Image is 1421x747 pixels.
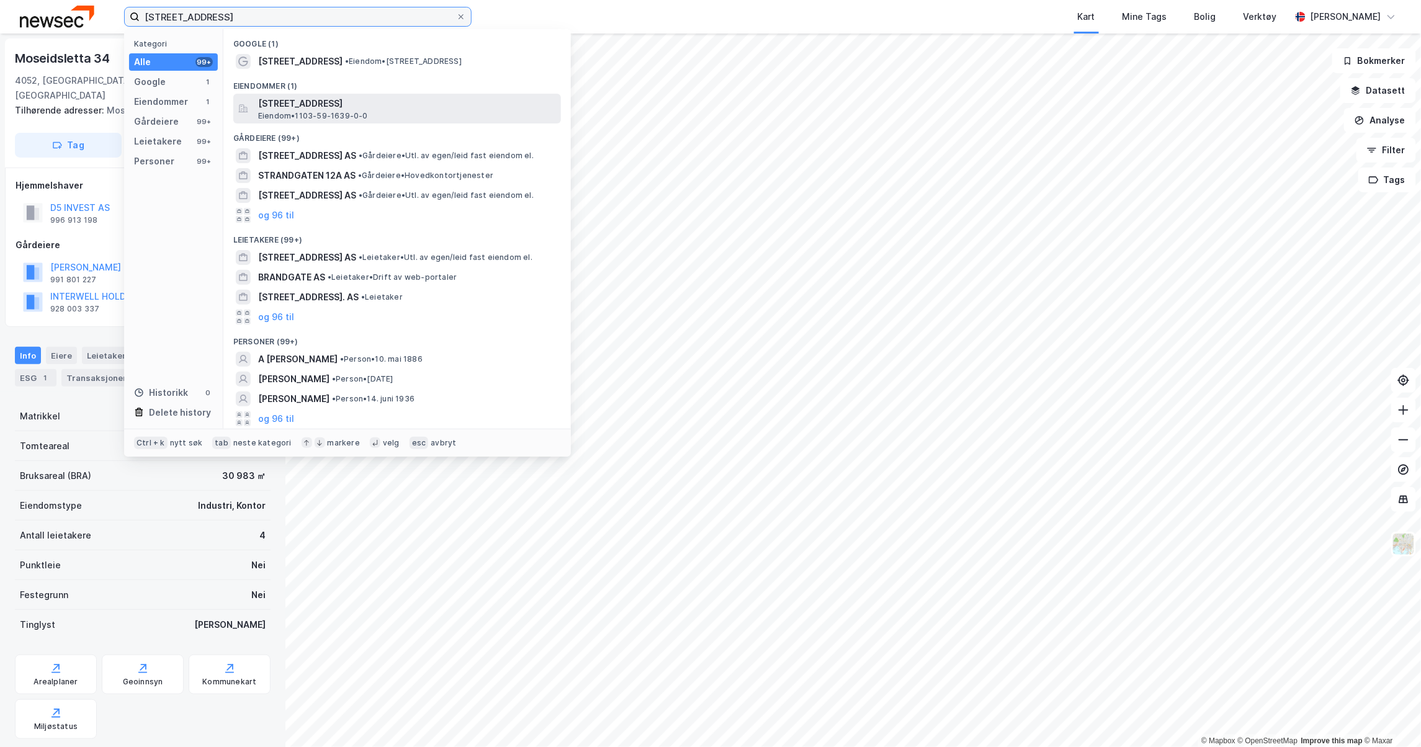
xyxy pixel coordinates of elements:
[1301,736,1363,745] a: Improve this map
[202,677,256,687] div: Kommunekart
[134,114,179,129] div: Gårdeiere
[20,498,82,513] div: Eiendomstype
[358,171,493,181] span: Gårdeiere • Hovedkontortjenester
[223,71,571,94] div: Eiendommer (1)
[258,310,294,324] button: og 96 til
[15,73,218,103] div: 4052, [GEOGRAPHIC_DATA], [GEOGRAPHIC_DATA]
[359,151,362,160] span: •
[170,438,203,448] div: nytt søk
[258,290,359,305] span: [STREET_ADDRESS]. AS
[345,56,349,66] span: •
[258,111,368,121] span: Eiendom • 1103-59-1639-0-0
[20,468,91,483] div: Bruksareal (BRA)
[361,292,403,302] span: Leietaker
[431,438,456,448] div: avbryt
[258,96,556,111] span: [STREET_ADDRESS]
[258,208,294,223] button: og 96 til
[1340,78,1416,103] button: Datasett
[1201,736,1235,745] a: Mapbox
[134,385,188,400] div: Historikk
[134,154,174,169] div: Personer
[258,372,329,387] span: [PERSON_NAME]
[15,48,112,68] div: Moseidsletta 34
[1244,9,1277,24] div: Verktøy
[233,438,292,448] div: neste kategori
[20,558,61,573] div: Punktleie
[212,437,231,449] div: tab
[223,225,571,248] div: Leietakere (99+)
[195,57,213,67] div: 99+
[258,391,329,406] span: [PERSON_NAME]
[258,411,294,426] button: og 96 til
[1359,687,1421,747] div: Kontrollprogram for chat
[46,347,77,364] div: Eiere
[203,97,213,107] div: 1
[34,722,78,731] div: Miljøstatus
[195,117,213,127] div: 99+
[82,347,151,364] div: Leietakere
[20,588,68,602] div: Festegrunn
[328,438,360,448] div: markere
[15,103,261,118] div: Moseidsletta 32
[258,54,343,69] span: [STREET_ADDRESS]
[332,374,336,383] span: •
[1344,108,1416,133] button: Analyse
[20,439,69,454] div: Tomteareal
[1238,736,1298,745] a: OpenStreetMap
[332,394,415,404] span: Person • 14. juni 1936
[61,369,146,387] div: Transaksjoner
[20,409,60,424] div: Matrikkel
[16,238,270,253] div: Gårdeiere
[203,388,213,398] div: 0
[258,270,325,285] span: BRANDGATE AS
[251,558,266,573] div: Nei
[359,190,362,200] span: •
[134,55,151,69] div: Alle
[134,437,168,449] div: Ctrl + k
[258,352,338,367] span: A [PERSON_NAME]
[332,374,393,384] span: Person • [DATE]
[359,190,534,200] span: Gårdeiere • Utl. av egen/leid fast eiendom el.
[1195,9,1216,24] div: Bolig
[134,74,166,89] div: Google
[1332,48,1416,73] button: Bokmerker
[140,7,456,26] input: Søk på adresse, matrikkel, gårdeiere, leietakere eller personer
[359,253,532,262] span: Leietaker • Utl. av egen/leid fast eiendom el.
[258,250,356,265] span: [STREET_ADDRESS] AS
[259,528,266,543] div: 4
[134,39,218,48] div: Kategori
[15,105,107,115] span: Tilhørende adresser:
[340,354,344,364] span: •
[34,677,78,687] div: Arealplaner
[20,6,94,27] img: newsec-logo.f6e21ccffca1b3a03d2d.png
[383,438,400,448] div: velg
[149,405,211,420] div: Delete history
[359,151,534,161] span: Gårdeiere • Utl. av egen/leid fast eiendom el.
[15,133,122,158] button: Tag
[39,372,52,384] div: 1
[345,56,462,66] span: Eiendom • [STREET_ADDRESS]
[134,94,188,109] div: Eiendommer
[258,168,356,183] span: STRANDGATEN 12A AS
[328,272,457,282] span: Leietaker • Drift av web-portaler
[1123,9,1167,24] div: Mine Tags
[223,327,571,349] div: Personer (99+)
[1392,532,1415,556] img: Z
[20,528,91,543] div: Antall leietakere
[222,468,266,483] div: 30 983 ㎡
[50,275,96,285] div: 991 801 227
[50,215,97,225] div: 996 913 198
[258,148,356,163] span: [STREET_ADDRESS] AS
[340,354,423,364] span: Person • 10. mai 1886
[223,123,571,146] div: Gårdeiere (99+)
[328,272,331,282] span: •
[20,617,55,632] div: Tinglyst
[134,134,182,149] div: Leietakere
[203,77,213,87] div: 1
[50,304,99,314] div: 928 003 337
[1358,168,1416,192] button: Tags
[1356,138,1416,163] button: Filter
[15,347,41,364] div: Info
[358,171,362,180] span: •
[258,188,356,203] span: [STREET_ADDRESS] AS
